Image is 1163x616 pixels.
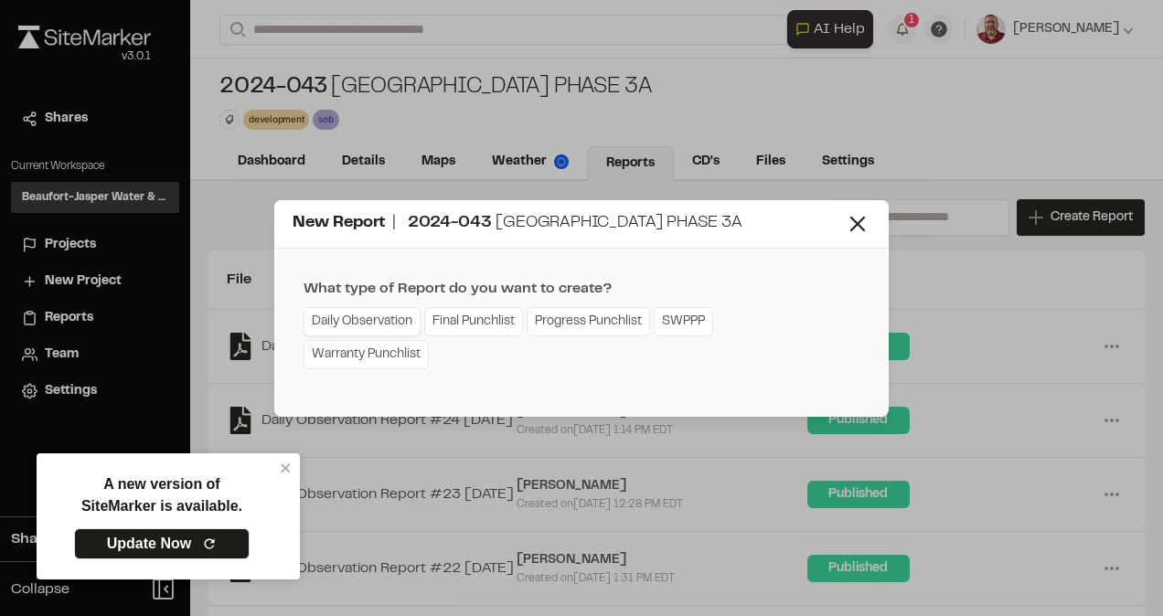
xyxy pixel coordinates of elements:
[496,216,742,230] span: [GEOGRAPHIC_DATA] Phase 3A
[304,278,838,300] div: What type of Report do you want to create?
[424,307,523,336] a: Final Punchlist
[304,307,421,336] a: Daily Observation
[293,211,845,236] div: New Report
[81,473,242,517] p: A new version of SiteMarker is available.
[654,307,713,336] a: SWPPP
[392,216,396,230] span: |
[304,340,429,369] a: Warranty Punchlist
[527,307,650,336] a: Progress Punchlist
[408,216,492,230] span: 2024-043
[280,461,293,475] button: close
[74,528,250,559] a: Update Now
